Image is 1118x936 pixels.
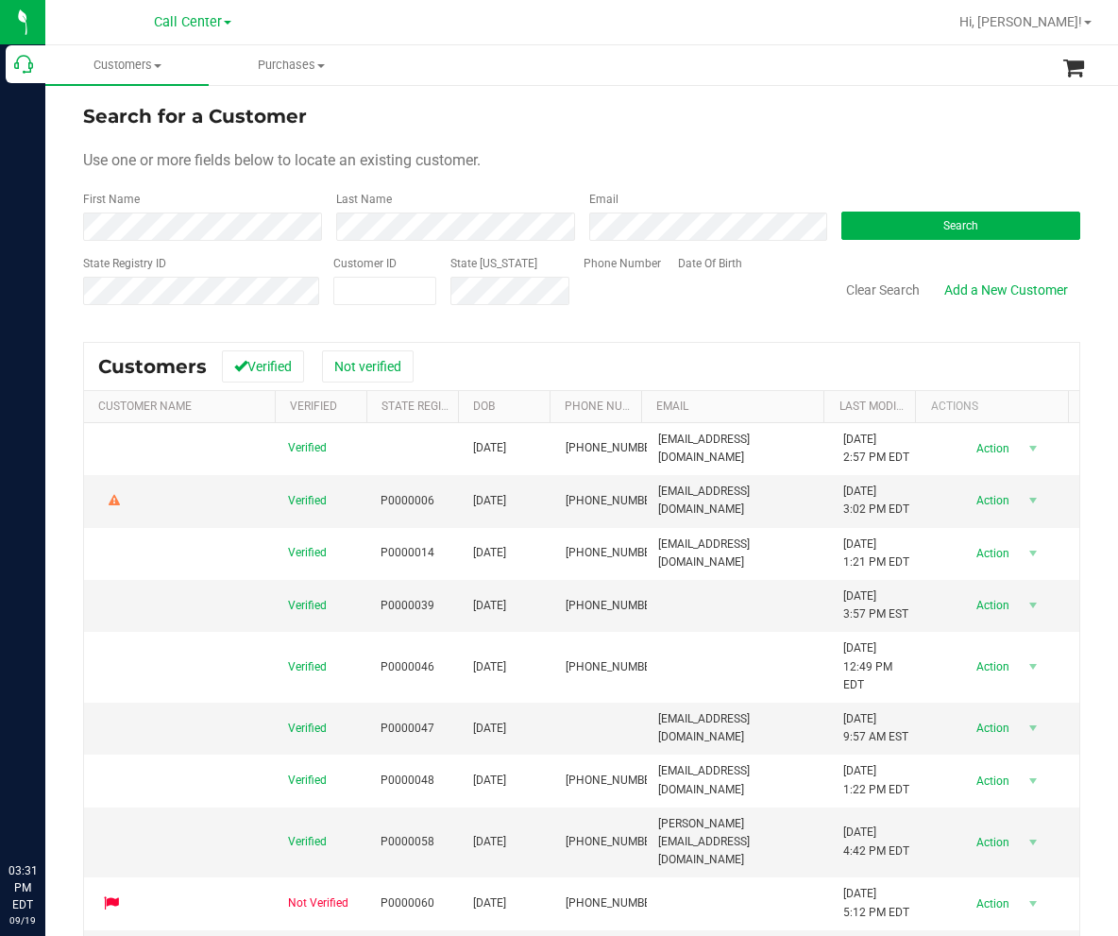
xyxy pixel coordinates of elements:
label: Last Name [336,191,392,208]
label: First Name [83,191,140,208]
span: [DATE] 9:57 AM EST [843,710,908,746]
span: Action [959,829,1021,856]
span: select [1021,654,1044,680]
span: Search for a Customer [83,105,307,128]
span: [DATE] 4:42 PM EDT [843,824,909,859]
span: [DATE] [473,492,506,510]
span: Action [959,768,1021,794]
a: Purchases [209,45,372,85]
span: P0000039 [381,597,434,615]
label: Email [589,191,618,208]
span: select [1021,768,1044,794]
button: Clear Search [834,274,932,306]
span: [DATE] 12:49 PM EDT [843,639,913,694]
span: [PHONE_NUMBER] [566,597,660,615]
iframe: Resource center unread badge [56,782,78,805]
span: [DATE] [473,833,506,851]
span: [DATE] 1:22 PM EDT [843,762,909,798]
span: P0000060 [381,894,434,912]
span: Action [959,540,1021,567]
span: [EMAIL_ADDRESS][DOMAIN_NAME] [658,762,821,798]
span: select [1021,435,1044,462]
span: [PHONE_NUMBER] [566,492,660,510]
a: State Registry Id [381,400,481,413]
label: Phone Number [584,255,661,272]
a: Add a New Customer [932,274,1080,306]
span: Verified [288,720,327,738]
span: Search [943,219,978,232]
span: select [1021,540,1044,567]
span: Hi, [PERSON_NAME]! [959,14,1082,29]
span: select [1021,592,1044,619]
span: [PHONE_NUMBER] [566,439,660,457]
span: Purchases [210,57,371,74]
a: Customers [45,45,209,85]
span: select [1021,891,1044,917]
a: DOB [473,400,495,413]
span: [DATE] [473,597,506,615]
span: [DATE] 2:57 PM EDT [843,431,909,467]
span: [EMAIL_ADDRESS][DOMAIN_NAME] [658,431,821,467]
span: P0000046 [381,658,434,676]
a: Customer Name [98,400,192,413]
span: select [1021,487,1044,514]
span: Action [959,435,1021,462]
span: [PHONE_NUMBER] [566,658,660,676]
span: P0000058 [381,833,434,851]
span: Not Verified [288,894,348,912]
span: [EMAIL_ADDRESS][DOMAIN_NAME] [658,483,821,519]
span: [DATE] [473,439,506,457]
a: Phone Number [565,400,652,413]
span: Action [959,654,1021,680]
span: [PHONE_NUMBER] [566,544,660,562]
a: Last Modified [839,400,920,413]
span: P0000048 [381,772,434,790]
p: 03:31 PM EDT [8,862,37,913]
span: Customers [45,57,209,74]
span: Use one or more fields below to locate an existing customer. [83,151,481,169]
span: [PHONE_NUMBER] [566,772,660,790]
span: [PHONE_NUMBER] [566,833,660,851]
span: [PERSON_NAME][EMAIL_ADDRESS][DOMAIN_NAME] [658,815,821,870]
span: select [1021,715,1044,741]
span: [DATE] [473,658,506,676]
span: [EMAIL_ADDRESS][DOMAIN_NAME] [658,710,821,746]
span: [DATE] [473,544,506,562]
span: [DATE] 1:21 PM EDT [843,536,909,571]
span: Verified [288,658,327,676]
span: select [1021,829,1044,856]
iframe: Resource center [19,785,76,842]
span: Call Center [154,14,222,30]
span: [DATE] 3:02 PM EDT [843,483,909,519]
button: Not verified [322,350,414,383]
span: [EMAIL_ADDRESS][DOMAIN_NAME] [658,536,821,571]
span: Action [959,487,1021,514]
span: [DATE] [473,894,506,912]
span: Verified [288,772,327,790]
div: Actions [931,400,1061,413]
label: Date Of Birth [678,255,742,272]
a: Email [656,400,688,413]
label: State [US_STATE] [450,255,537,272]
inline-svg: Call Center [14,55,33,74]
button: Verified [222,350,304,383]
span: [PHONE_NUMBER] [566,894,660,912]
span: Verified [288,439,327,457]
span: [DATE] [473,720,506,738]
span: [DATE] 5:12 PM EDT [843,885,909,921]
div: Warning - Level 2 [106,492,123,510]
p: 09/19 [8,913,37,927]
span: P0000006 [381,492,434,510]
span: Customers [98,355,207,378]
span: Verified [288,544,327,562]
span: P0000047 [381,720,434,738]
span: Action [959,715,1021,741]
span: Verified [288,492,327,510]
span: Action [959,891,1021,917]
button: Search [841,212,1080,240]
a: Verified [290,400,337,413]
span: P0000014 [381,544,434,562]
div: Flagged for deletion [101,894,122,912]
span: [DATE] 3:57 PM EST [843,587,908,623]
label: Customer ID [333,255,397,272]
